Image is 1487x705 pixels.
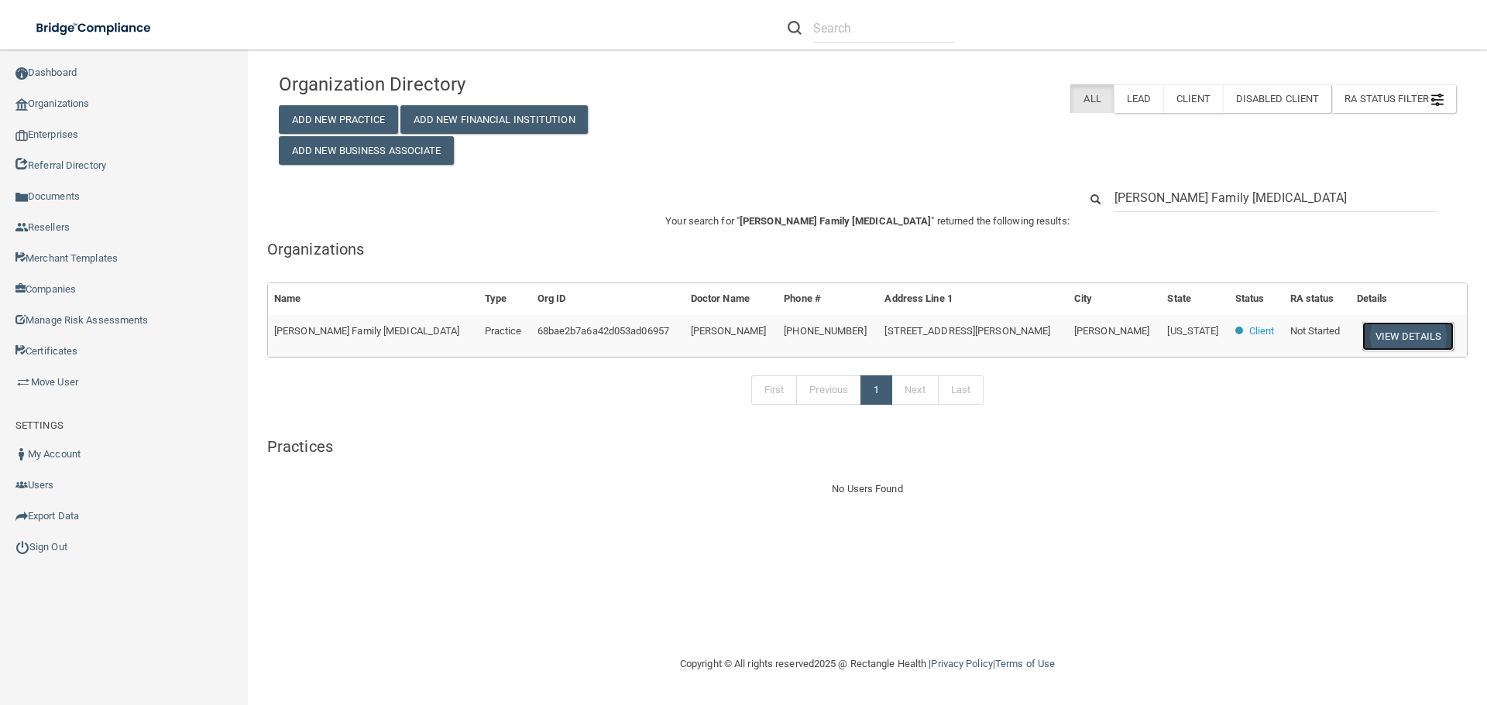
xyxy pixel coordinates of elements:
[878,283,1068,315] th: Address Line 1
[400,105,588,134] button: Add New Financial Institution
[1223,84,1332,113] label: Disabled Client
[23,12,166,44] img: bridge_compliance_login_screen.278c3ca4.svg
[1114,183,1437,212] input: Search
[1284,283,1351,315] th: RA status
[1068,283,1162,315] th: City
[15,540,29,554] img: ic_power_dark.7ecde6b1.png
[691,325,766,337] span: [PERSON_NAME]
[1290,325,1341,337] span: Not Started
[15,98,28,111] img: organization-icon.f8decf85.png
[267,212,1468,231] p: Your search for " " returned the following results:
[267,480,1468,498] div: No Users Found
[685,283,778,315] th: Doctor Name
[279,105,398,134] button: Add New Practice
[279,74,656,94] h4: Organization Directory
[267,438,1468,455] h5: Practices
[751,375,798,405] a: First
[1167,325,1218,337] span: [US_STATE]
[15,67,28,80] img: ic_dashboard_dark.d01f4a41.png
[15,448,28,460] img: ic_user_dark.df1a06c3.png
[267,241,1468,258] h5: Organizations
[274,325,460,337] span: [PERSON_NAME] Family [MEDICAL_DATA]
[15,416,64,435] label: SETTINGS
[268,283,479,315] th: Name
[531,283,685,315] th: Org ID
[740,215,932,227] span: [PERSON_NAME] Family [MEDICAL_DATA]
[891,375,938,405] a: Next
[813,14,955,43] input: Search
[485,325,522,337] span: Practice
[931,658,992,669] a: Privacy Policy
[15,130,28,141] img: enterprise.0d942306.png
[860,375,892,405] a: 1
[1074,325,1149,337] span: [PERSON_NAME]
[1161,283,1228,315] th: State
[279,136,454,165] button: Add New Business Associate
[938,375,984,405] a: Last
[884,325,1050,337] span: [STREET_ADDRESS][PERSON_NAME]
[778,283,878,315] th: Phone #
[15,479,28,491] img: icon-users.e205127d.png
[1114,84,1163,113] label: Lead
[796,375,861,405] a: Previous
[15,375,31,390] img: briefcase.64adab9b.png
[1431,94,1444,106] img: icon-filter@2x.21656d0b.png
[1249,322,1275,341] p: Client
[995,658,1055,669] a: Terms of Use
[784,325,866,337] span: [PHONE_NUMBER]
[585,639,1150,689] div: Copyright © All rights reserved 2025 @ Rectangle Health | |
[15,221,28,234] img: ic_reseller.de258add.png
[1344,93,1444,104] span: RA Status Filter
[479,283,531,315] th: Type
[1070,84,1113,113] label: All
[15,191,28,204] img: icon-documents.8dae5593.png
[1351,283,1467,315] th: Details
[1163,84,1223,113] label: Client
[1229,283,1284,315] th: Status
[15,510,28,522] img: icon-export.b9366987.png
[788,21,802,35] img: ic-search.3b580494.png
[1362,322,1454,351] button: View Details
[537,325,669,337] span: 68bae2b7a6a42d053ad06957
